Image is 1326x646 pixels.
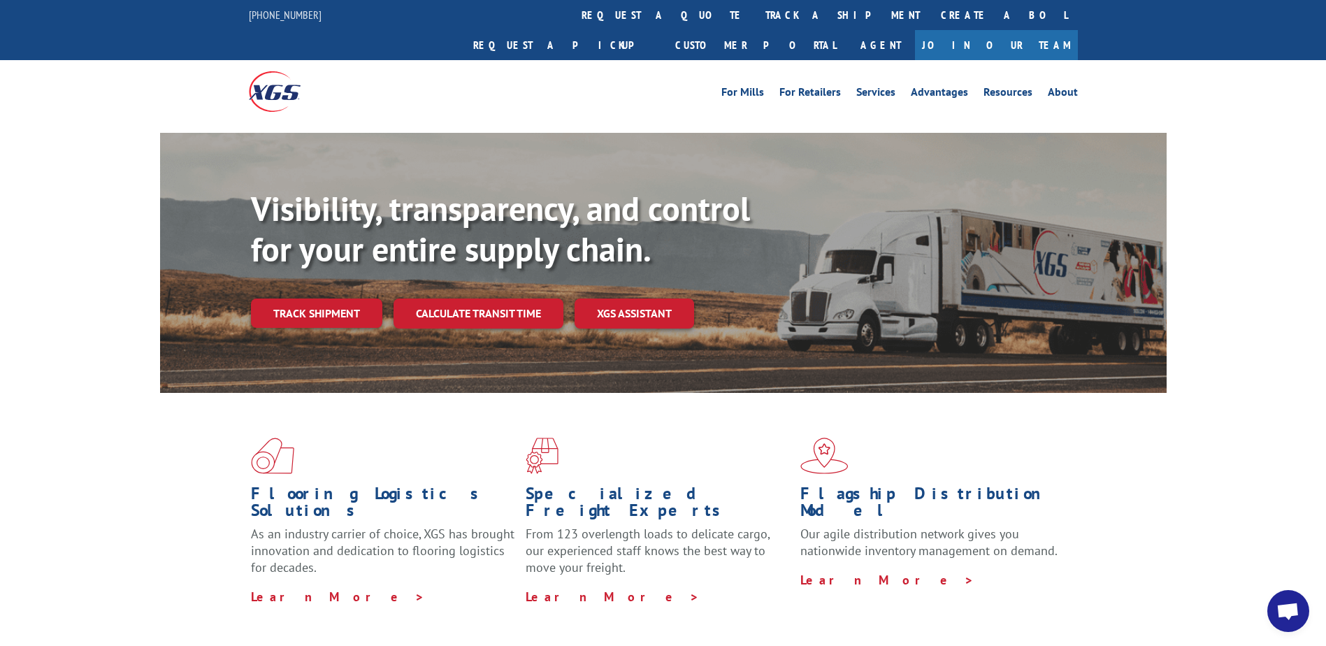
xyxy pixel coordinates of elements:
[575,299,694,329] a: XGS ASSISTANT
[779,87,841,102] a: For Retailers
[665,30,846,60] a: Customer Portal
[394,299,563,329] a: Calculate transit time
[251,299,382,328] a: Track shipment
[526,438,558,474] img: xgs-icon-focused-on-flooring-red
[1267,590,1309,632] div: Open chat
[721,87,764,102] a: For Mills
[526,589,700,605] a: Learn More >
[251,526,514,575] span: As an industry carrier of choice, XGS has brought innovation and dedication to flooring logistics...
[911,87,968,102] a: Advantages
[1048,87,1078,102] a: About
[800,485,1065,526] h1: Flagship Distribution Model
[251,589,425,605] a: Learn More >
[856,87,895,102] a: Services
[526,526,790,588] p: From 123 overlength loads to delicate cargo, our experienced staff knows the best way to move you...
[526,485,790,526] h1: Specialized Freight Experts
[251,485,515,526] h1: Flooring Logistics Solutions
[846,30,915,60] a: Agent
[251,187,750,271] b: Visibility, transparency, and control for your entire supply chain.
[915,30,1078,60] a: Join Our Team
[251,438,294,474] img: xgs-icon-total-supply-chain-intelligence-red
[800,572,974,588] a: Learn More >
[983,87,1032,102] a: Resources
[249,8,322,22] a: [PHONE_NUMBER]
[463,30,665,60] a: Request a pickup
[800,438,849,474] img: xgs-icon-flagship-distribution-model-red
[800,526,1058,559] span: Our agile distribution network gives you nationwide inventory management on demand.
